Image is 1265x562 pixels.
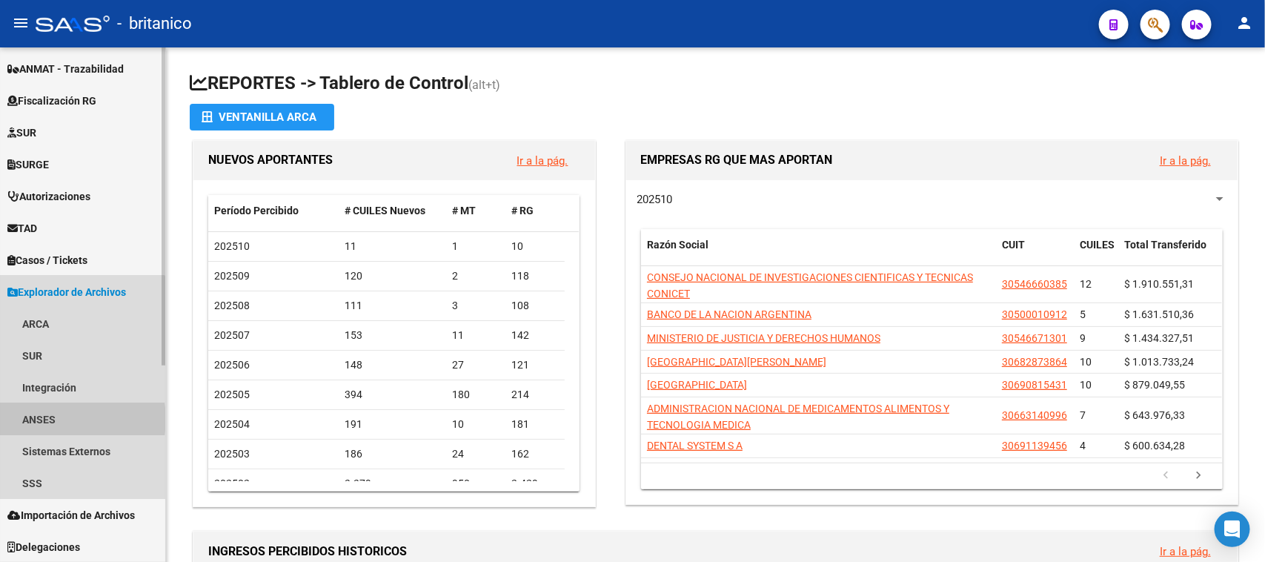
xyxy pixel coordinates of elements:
[345,386,441,403] div: 394
[1124,409,1185,421] span: $ 643.976,33
[7,156,49,173] span: SURGE
[647,239,708,251] span: Razón Social
[1160,154,1211,168] a: Ir a la pág.
[452,297,499,314] div: 3
[452,475,499,492] div: 950
[1002,379,1067,391] span: 30690815431
[647,271,973,300] span: CONSEJO NACIONAL DE INVESTIGACIONES CIENTIFICAS Y TECNICAS CONICET
[1080,409,1086,421] span: 7
[511,416,559,433] div: 181
[641,229,996,278] datatable-header-cell: Razón Social
[208,153,333,167] span: NUEVOS APORTANTES
[647,403,949,432] span: ADMINISTRACION NACIONAL DE MEDICAMENTOS ALIMENTOS Y TECNOLOGIA MEDICA
[511,238,559,255] div: 10
[345,327,441,344] div: 153
[637,193,673,206] span: 202510
[214,389,250,400] span: 202505
[1002,332,1067,344] span: 30546671301
[511,446,559,463] div: 162
[345,297,441,314] div: 111
[208,544,407,558] span: INGRESOS PERCIBIDOS HISTORICOS
[647,379,747,391] span: [GEOGRAPHIC_DATA]
[7,507,135,523] span: Importación de Archivos
[7,284,126,300] span: Explorador de Archivos
[345,475,441,492] div: 3.379
[452,357,499,374] div: 27
[1080,440,1086,452] span: 4
[7,61,124,77] span: ANMAT - Trazabilidad
[1124,308,1194,320] span: $ 1.631.510,36
[214,477,250,489] span: 202502
[505,195,565,227] datatable-header-cell: # RG
[1124,379,1185,391] span: $ 879.049,55
[452,238,499,255] div: 1
[7,188,90,205] span: Autorizaciones
[1080,379,1092,391] span: 10
[452,268,499,285] div: 2
[511,475,559,492] div: 2.429
[345,268,441,285] div: 120
[1002,239,1025,251] span: CUIT
[511,205,534,216] span: # RG
[1080,278,1092,290] span: 12
[452,416,499,433] div: 10
[7,252,87,268] span: Casos / Tickets
[345,238,441,255] div: 11
[214,359,250,371] span: 202506
[446,195,505,227] datatable-header-cell: # MT
[214,270,250,282] span: 202509
[452,386,499,403] div: 180
[1080,332,1086,344] span: 9
[511,297,559,314] div: 108
[468,78,500,92] span: (alt+t)
[214,448,250,460] span: 202503
[1215,512,1250,547] div: Open Intercom Messenger
[1124,356,1194,368] span: $ 1.013.733,24
[190,71,1241,97] h1: REPORTES -> Tablero de Control
[1002,278,1067,290] span: 30546660385
[996,229,1074,278] datatable-header-cell: CUIT
[345,416,441,433] div: 191
[647,332,880,344] span: MINISTERIO DE JUSTICIA Y DERECHOS HUMANOS
[117,7,192,40] span: - britanico
[190,104,334,130] button: Ventanilla ARCA
[7,125,36,141] span: SUR
[345,357,441,374] div: 148
[1235,14,1253,32] mat-icon: person
[7,93,96,109] span: Fiscalización RG
[1118,229,1222,278] datatable-header-cell: Total Transferido
[511,327,559,344] div: 142
[452,446,499,463] div: 24
[647,356,826,368] span: [GEOGRAPHIC_DATA][PERSON_NAME]
[7,220,37,237] span: TAD
[12,14,30,32] mat-icon: menu
[452,205,476,216] span: # MT
[1124,278,1194,290] span: $ 1.910.551,31
[214,240,250,252] span: 202510
[345,446,441,463] div: 186
[214,418,250,430] span: 202504
[1148,147,1223,174] button: Ir a la pág.
[208,195,339,227] datatable-header-cell: Período Percibido
[1002,356,1067,368] span: 30682873864
[511,357,559,374] div: 121
[7,539,80,555] span: Delegaciones
[647,440,743,452] span: DENTAL SYSTEM S A
[511,386,559,403] div: 214
[641,153,833,167] span: EMPRESAS RG QUE MAS APORTAN
[1124,239,1206,251] span: Total Transferido
[1124,332,1194,344] span: $ 1.434.327,51
[1080,356,1092,368] span: 10
[345,205,425,216] span: # CUILES Nuevos
[1074,229,1118,278] datatable-header-cell: CUILES
[1185,468,1213,484] a: go to next page
[505,147,580,174] button: Ir a la pág.
[214,329,250,341] span: 202507
[214,300,250,311] span: 202508
[647,308,811,320] span: BANCO DE LA NACION ARGENTINA
[1002,409,1067,421] span: 30663140996
[1080,239,1115,251] span: CUILES
[202,104,322,130] div: Ventanilla ARCA
[1002,308,1067,320] span: 30500010912
[1152,468,1181,484] a: go to previous page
